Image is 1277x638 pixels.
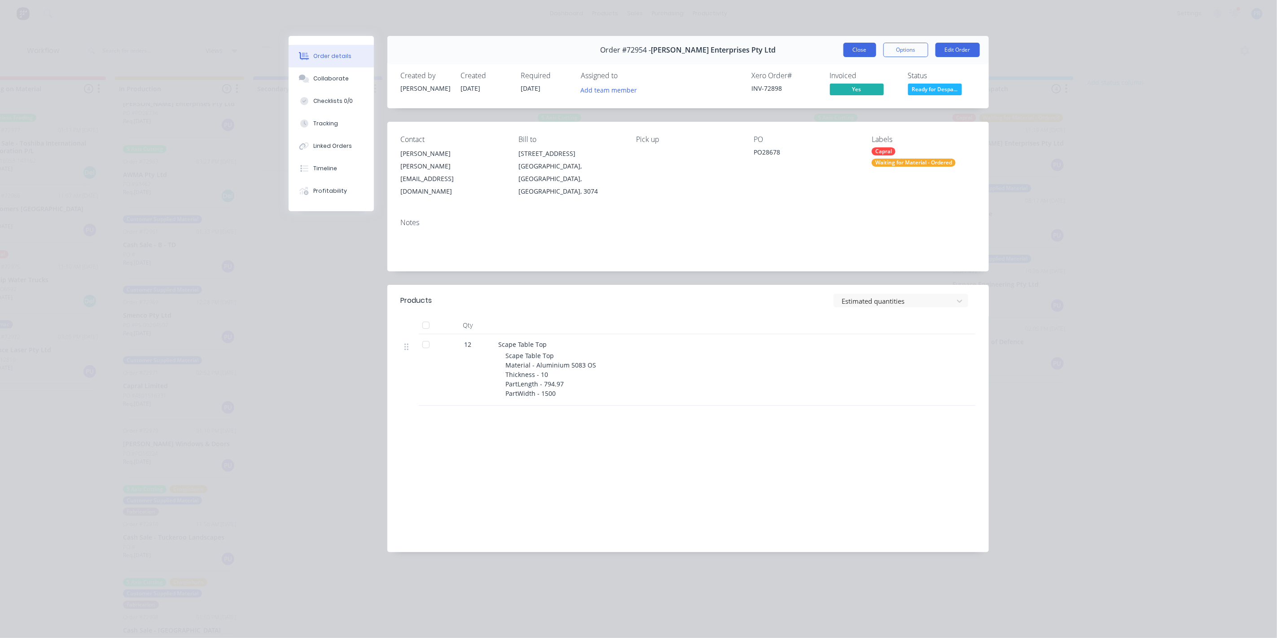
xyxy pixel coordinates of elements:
[289,180,374,202] button: Profitability
[401,295,432,306] div: Products
[754,147,857,160] div: PO28678
[313,97,353,105] div: Checklists 0/0
[518,147,622,198] div: [STREET_ADDRESS][GEOGRAPHIC_DATA], [GEOGRAPHIC_DATA], [GEOGRAPHIC_DATA], 3074
[518,147,622,160] div: [STREET_ADDRESS]
[289,90,374,112] button: Checklists 0/0
[651,46,776,54] span: [PERSON_NAME] Enterprises Pty Ltd
[752,71,819,80] div: Xero Order #
[576,84,642,96] button: Add team member
[506,351,597,398] span: Scape Table Top Material - Aluminium 5083 OS Thickness - 10 PartLength - 794.97 PartWidth - 1500
[401,160,504,198] div: [PERSON_NAME][EMAIL_ADDRESS][DOMAIN_NAME]
[441,316,495,334] div: Qty
[289,135,374,157] button: Linked Orders
[289,45,374,67] button: Order details
[401,135,504,144] div: Contact
[581,71,671,80] div: Assigned to
[289,157,374,180] button: Timeline
[313,187,347,195] div: Profitability
[830,84,884,95] span: Yes
[872,147,895,155] div: Capral
[401,147,504,160] div: [PERSON_NAME]
[908,84,962,95] span: Ready for Despa...
[830,71,897,80] div: Invoiced
[908,84,962,97] button: Ready for Despa...
[754,135,857,144] div: PO
[313,75,349,83] div: Collaborate
[313,164,337,173] div: Timeline
[401,84,450,93] div: [PERSON_NAME]
[636,135,739,144] div: Pick up
[401,147,504,198] div: [PERSON_NAME][PERSON_NAME][EMAIL_ADDRESS][DOMAIN_NAME]
[401,71,450,80] div: Created by
[313,52,351,60] div: Order details
[461,71,510,80] div: Created
[908,71,975,80] div: Status
[843,43,876,57] button: Close
[872,135,975,144] div: Labels
[872,159,956,167] div: Waiting for Material - Ordered
[600,46,651,54] span: Order #72954 -
[313,142,352,150] div: Linked Orders
[521,71,570,80] div: Required
[401,218,975,227] div: Notes
[521,84,541,93] span: [DATE]
[518,135,622,144] div: Bill to
[499,340,547,349] span: Scape Table Top
[313,120,338,128] div: Tracking
[289,112,374,135] button: Tracking
[289,67,374,90] button: Collaborate
[465,340,472,349] span: 12
[935,43,980,57] button: Edit Order
[752,84,819,93] div: INV-72898
[581,84,642,96] button: Add team member
[883,43,928,57] button: Options
[461,84,481,93] span: [DATE]
[518,160,622,198] div: [GEOGRAPHIC_DATA], [GEOGRAPHIC_DATA], [GEOGRAPHIC_DATA], 3074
